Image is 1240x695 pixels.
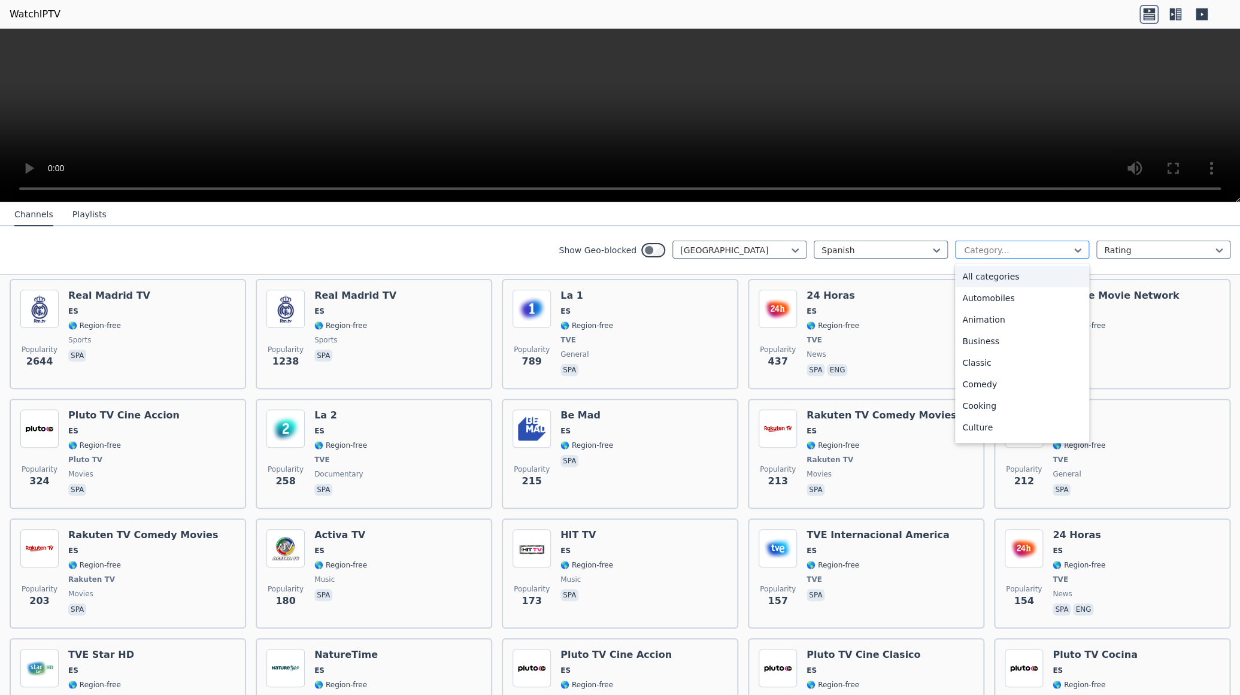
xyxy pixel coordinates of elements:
[68,484,86,496] p: spa
[10,7,60,22] a: WatchIPTV
[955,287,1089,309] div: Automobiles
[22,584,57,594] span: Popularity
[314,455,330,465] span: TVE
[807,441,859,450] span: 🌎 Region-free
[68,589,93,599] span: movies
[1053,484,1071,496] p: spa
[560,666,571,675] span: ES
[560,409,613,421] h6: Be Mad
[314,546,325,556] span: ES
[314,529,367,541] h6: Activa TV
[955,417,1089,438] div: Culture
[560,290,613,302] h6: La 1
[807,546,817,556] span: ES
[807,680,859,690] span: 🌎 Region-free
[1053,560,1105,570] span: 🌎 Region-free
[560,560,613,570] span: 🌎 Region-free
[560,455,578,467] p: spa
[560,350,589,359] span: general
[1005,649,1043,687] img: Pluto TV Cocina
[955,438,1089,460] div: Documentary
[20,529,59,567] img: Rakuten TV Comedy Movies
[275,594,295,608] span: 180
[22,345,57,354] span: Popularity
[514,345,550,354] span: Popularity
[768,354,787,369] span: 437
[314,409,367,421] h6: La 2
[1014,594,1033,608] span: 154
[768,474,787,488] span: 213
[1053,290,1179,302] h6: MyTime Movie Network
[807,469,832,479] span: movies
[26,354,53,369] span: 2644
[266,529,305,567] img: Activa TV
[68,290,150,302] h6: Real Madrid TV
[955,330,1089,352] div: Business
[807,649,920,661] h6: Pluto TV Cine Clasico
[68,603,86,615] p: spa
[68,409,180,421] h6: Pluto TV Cine Accion
[560,529,613,541] h6: HIT TV
[314,680,367,690] span: 🌎 Region-free
[314,666,325,675] span: ES
[522,354,541,369] span: 789
[1006,465,1042,474] span: Popularity
[955,266,1089,287] div: All categories
[560,649,672,661] h6: Pluto TV Cine Accion
[275,474,295,488] span: 258
[513,409,551,448] img: Be Mad
[759,290,797,328] img: 24 Horas
[314,575,335,584] span: music
[522,594,541,608] span: 173
[955,374,1089,395] div: Comedy
[807,455,853,465] span: Rakuten TV
[807,290,859,302] h6: 24 Horas
[807,426,817,436] span: ES
[559,244,636,256] label: Show Geo-blocked
[955,352,1089,374] div: Classic
[68,441,121,450] span: 🌎 Region-free
[1005,529,1043,567] img: 24 Horas
[314,426,325,436] span: ES
[1073,603,1093,615] p: eng
[1053,666,1063,675] span: ES
[1053,603,1071,615] p: spa
[1053,321,1105,330] span: 🌎 Region-free
[268,584,304,594] span: Popularity
[68,455,102,465] span: Pluto TV
[560,335,576,345] span: TVE
[807,575,822,584] span: TVE
[807,335,822,345] span: TVE
[760,345,796,354] span: Popularity
[20,409,59,448] img: Pluto TV Cine Accion
[760,584,796,594] span: Popularity
[560,589,578,601] p: spa
[72,204,107,226] button: Playlists
[807,409,956,421] h6: Rakuten TV Comedy Movies
[560,321,613,330] span: 🌎 Region-free
[68,560,121,570] span: 🌎 Region-free
[807,484,824,496] p: spa
[314,350,332,362] p: spa
[20,649,59,687] img: TVE Star HD
[759,529,797,567] img: TVE Internacional America
[1053,546,1063,556] span: ES
[513,290,551,328] img: La 1
[266,409,305,448] img: La 2
[68,529,218,541] h6: Rakuten TV Comedy Movies
[314,290,396,302] h6: Real Madrid TV
[768,594,787,608] span: 157
[560,306,571,316] span: ES
[314,335,337,345] span: sports
[29,474,49,488] span: 324
[513,649,551,687] img: Pluto TV Cine Accion
[1053,455,1068,465] span: TVE
[20,290,59,328] img: Real Madrid TV
[955,309,1089,330] div: Animation
[29,594,49,608] span: 203
[314,649,378,661] h6: NatureTime
[68,350,86,362] p: spa
[560,680,613,690] span: 🌎 Region-free
[827,364,847,376] p: eng
[314,321,367,330] span: 🌎 Region-free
